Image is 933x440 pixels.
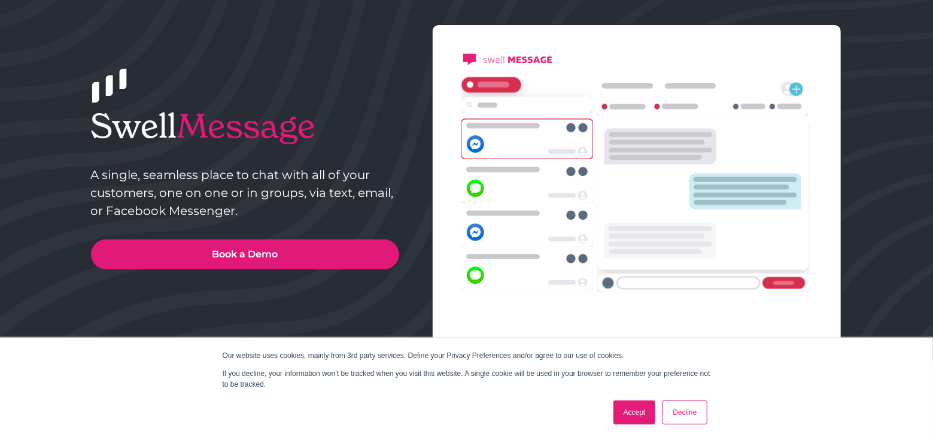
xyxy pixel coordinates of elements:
[91,239,399,269] a: Book a Demo
[223,368,711,390] p: If you decline, your information won’t be tracked when you visit this website. A single cookie wi...
[91,166,399,220] p: A single, seamless place to chat with all of your customers, one on one or in groups, via text, e...
[177,105,316,147] span: Message
[91,106,399,146] h1: Swell
[662,400,707,424] a: Decline
[613,400,656,424] a: Accept
[223,350,711,361] p: Our website uses cookies, mainly from 3rd party services. Define your Privacy Preferences and/or ...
